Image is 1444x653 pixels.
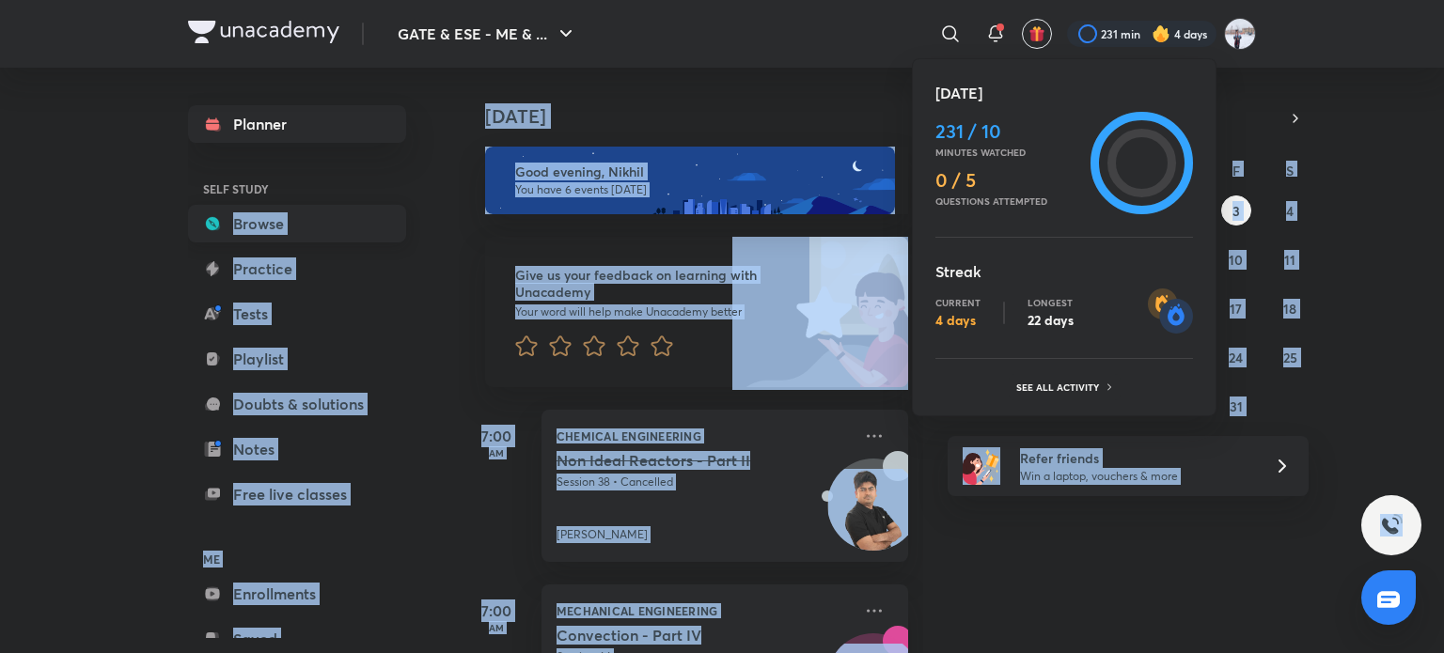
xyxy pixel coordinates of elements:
h5: Streak [935,260,1193,283]
p: 4 days [935,312,981,329]
p: Current [935,297,981,308]
h4: 0 / 5 [935,169,1083,192]
h4: 231 / 10 [935,120,1083,143]
img: streak [1148,288,1193,334]
p: Questions attempted [935,195,1083,207]
p: Minutes watched [935,147,1083,158]
p: 22 days [1028,312,1074,329]
h5: [DATE] [935,82,1193,104]
p: Longest [1028,297,1074,308]
p: See all activity [1016,381,1104,393]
